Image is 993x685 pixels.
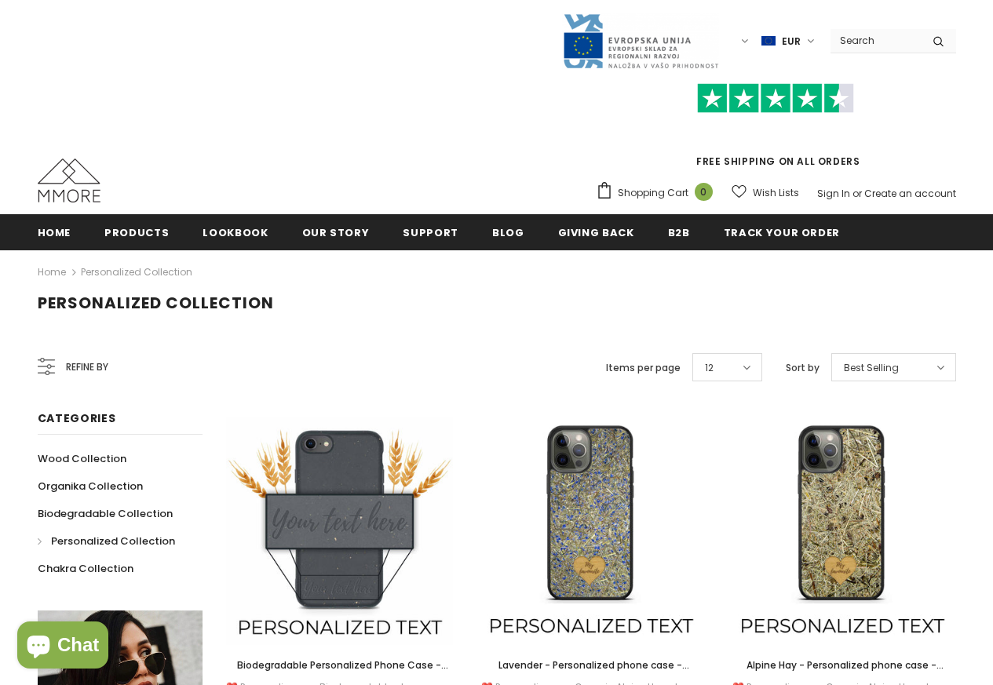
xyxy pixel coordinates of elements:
span: Home [38,225,71,240]
span: FREE SHIPPING ON ALL ORDERS [596,90,956,168]
span: Our Story [302,225,370,240]
inbox-online-store-chat: Shopify online store chat [13,621,113,672]
span: Refine by [66,359,108,376]
span: EUR [782,34,801,49]
span: 12 [705,360,714,376]
a: Lookbook [203,214,268,250]
a: B2B [668,214,690,250]
span: Best Selling [844,360,899,376]
span: Giving back [558,225,634,240]
span: Track your order [724,225,840,240]
a: Lavender - Personalized phone case - Personalized gift [477,657,705,674]
a: Products [104,214,169,250]
input: Search Site [831,29,921,52]
span: or [852,187,862,200]
span: Shopping Cart [618,185,688,201]
span: Products [104,225,169,240]
a: Home [38,214,71,250]
a: Wood Collection [38,445,126,472]
span: Wish Lists [753,185,799,201]
label: Items per page [606,360,681,376]
a: support [403,214,458,250]
a: Javni Razpis [562,34,719,47]
span: Biodegradable Collection [38,506,173,521]
span: Personalized Collection [51,534,175,548]
span: Lookbook [203,225,268,240]
iframe: Customer reviews powered by Trustpilot [596,113,956,154]
span: B2B [668,225,690,240]
a: Biodegradable Collection [38,500,173,527]
a: Shopping Cart 0 [596,181,721,205]
a: Home [38,263,66,282]
label: Sort by [786,360,820,376]
a: Personalized Collection [38,527,175,555]
span: Personalized Collection [38,292,274,314]
a: Track your order [724,214,840,250]
a: Organika Collection [38,472,143,500]
span: Chakra Collection [38,561,133,576]
span: 0 [695,183,713,201]
img: Trust Pilot Stars [697,83,854,114]
a: Our Story [302,214,370,250]
a: Chakra Collection [38,555,133,582]
a: Personalized Collection [81,265,192,279]
span: Categories [38,410,116,426]
span: support [403,225,458,240]
a: Wish Lists [732,179,799,206]
a: Sign In [817,187,850,200]
span: Blog [492,225,524,240]
a: Alpine Hay - Personalized phone case - Personalized gift [728,657,956,674]
a: Giving back [558,214,634,250]
a: Create an account [864,187,956,200]
img: Javni Razpis [562,13,719,70]
span: Organika Collection [38,479,143,494]
span: Wood Collection [38,451,126,466]
img: MMORE Cases [38,158,100,202]
a: Biodegradable Personalized Phone Case - Black [226,657,454,674]
a: Blog [492,214,524,250]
